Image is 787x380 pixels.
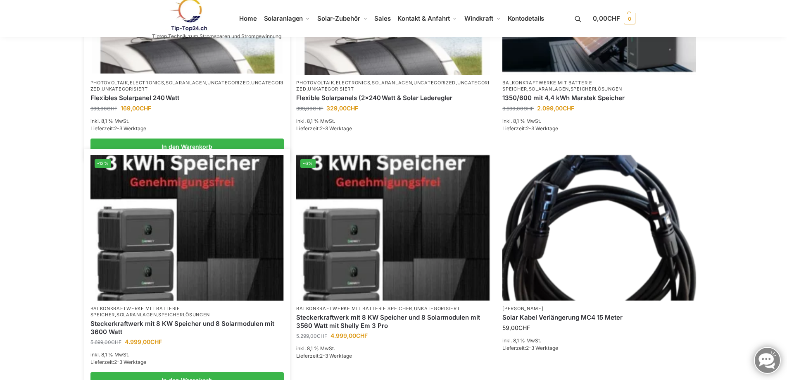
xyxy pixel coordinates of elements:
span: CHF [313,105,323,112]
span: 2-3 Werktage [320,125,352,131]
span: 2-3 Werktage [526,345,558,351]
p: , , [502,80,696,93]
span: Solar-Zubehör [317,14,360,22]
span: Solaranlagen [264,14,303,22]
a: Flexible Solarpanels (2×240 Watt & Solar Laderegler [296,94,490,102]
span: 0,00 [593,14,620,22]
a: In den Warenkorb legen: „Flexibles Solarpanel 240 Watt“ [90,139,284,155]
a: Uncategorized [90,80,283,92]
span: CHF [317,333,327,339]
p: inkl. 8,1 % MwSt. [502,117,696,125]
img: Home 13 [502,155,696,301]
a: Speicherlösungen [158,312,210,318]
bdi: 4.999,00 [125,338,162,345]
a: Electronics [336,80,371,86]
a: [PERSON_NAME] [502,306,543,311]
p: inkl. 8,1 % MwSt. [296,117,490,125]
bdi: 399,00 [296,105,323,112]
span: 2-3 Werktage [320,353,352,359]
a: 0,00CHF 0 [593,6,635,31]
p: , [296,306,490,312]
bdi: 169,00 [121,105,151,112]
bdi: 5.299,00 [296,333,327,339]
span: CHF [347,105,358,112]
p: inkl. 8,1 % MwSt. [90,351,284,358]
a: Unkategorisiert [308,86,354,92]
p: Tiptop Technik zum Stromsparen und Stromgewinnung [152,34,281,39]
span: Lieferzeit: [502,125,558,131]
span: CHF [563,105,574,112]
span: Lieferzeit: [296,353,352,359]
span: CHF [150,338,162,345]
span: Sales [374,14,391,22]
a: Solaranlagen [529,86,569,92]
a: Solar Kabel Verlängerung MC4 15 Meter [502,313,696,322]
span: 2-3 Werktage [114,359,146,365]
a: Photovoltaik [296,80,334,86]
a: Photovoltaik [90,80,128,86]
a: Solaranlagen [117,312,157,318]
span: Lieferzeit: [502,345,558,351]
span: CHF [356,332,368,339]
span: Lieferzeit: [296,125,352,131]
a: Flexibles Solarpanel 240 Watt [90,94,284,102]
a: Solaranlagen [166,80,206,86]
span: Kontodetails [508,14,544,22]
span: CHF [523,105,534,112]
span: 2-3 Werktage [114,125,146,131]
span: Kontakt & Anfahrt [397,14,450,22]
p: inkl. 8,1 % MwSt. [502,337,696,344]
span: CHF [518,324,530,331]
a: Uncategorized [207,80,250,86]
bdi: 5.699,00 [90,339,121,345]
a: Steckerkraftwerk mit 8 KW Speicher und 8 Solarmodulen mit 3600 Watt [90,320,284,336]
a: Electronics [130,80,164,86]
p: , , [90,306,284,318]
bdi: 59,00 [502,324,530,331]
span: Lieferzeit: [90,359,146,365]
a: 1350/600 mit 4,4 kWh Marstek Speicher [502,94,696,102]
span: 0 [624,13,635,24]
a: Steckerkraftwerk mit 8 KW Speicher und 8 Solarmodulen mit 3560 Watt mit Shelly Em 3 Pro [296,313,490,330]
img: Home 11 [90,155,284,301]
a: Speicherlösungen [571,86,622,92]
a: Unkategorisiert [102,86,148,92]
bdi: 399,00 [90,105,117,112]
bdi: 329,00 [326,105,358,112]
a: Uncategorized [296,80,489,92]
img: Home 12 [296,155,490,301]
span: CHF [607,14,620,22]
a: Uncategorized [414,80,456,86]
span: CHF [140,105,151,112]
a: Balkonkraftwerke mit Batterie Speicher [296,306,412,311]
span: CHF [111,339,121,345]
a: Solar-Verlängerungskabel [502,155,696,301]
p: , , , , , [296,80,490,93]
p: , , , , , [90,80,284,93]
p: inkl. 8,1 % MwSt. [90,117,284,125]
a: Balkonkraftwerke mit Batterie Speicher [90,306,180,318]
a: -6%Steckerkraftwerk mit 8 KW Speicher und 8 Solarmodulen mit 3560 Watt mit Shelly Em 3 Pro [296,155,490,301]
a: Balkonkraftwerke mit Batterie Speicher [502,80,592,92]
span: Lieferzeit: [90,125,146,131]
bdi: 2.099,00 [537,105,574,112]
a: Solaranlagen [372,80,412,86]
p: inkl. 8,1 % MwSt. [296,345,490,352]
bdi: 3.690,00 [502,105,534,112]
a: Unkategorisiert [414,306,460,311]
span: Windkraft [464,14,493,22]
a: -12%Steckerkraftwerk mit 8 KW Speicher und 8 Solarmodulen mit 3600 Watt [90,155,284,301]
span: 2-3 Werktage [526,125,558,131]
span: CHF [107,105,117,112]
bdi: 4.999,00 [330,332,368,339]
